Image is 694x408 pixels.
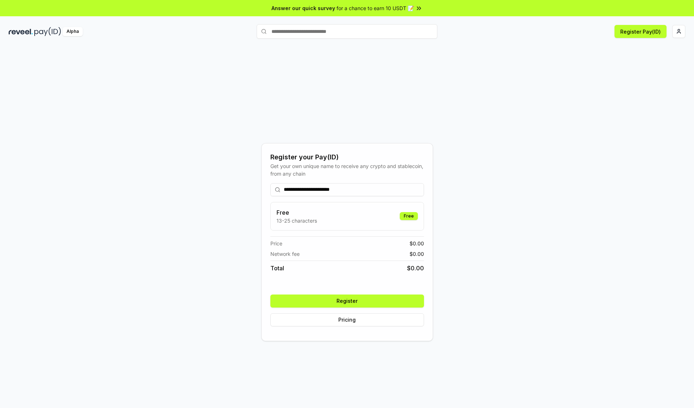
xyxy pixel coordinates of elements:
[277,208,317,217] h3: Free
[410,240,424,247] span: $ 0.00
[337,4,414,12] span: for a chance to earn 10 USDT 📝
[34,27,61,36] img: pay_id
[410,250,424,258] span: $ 0.00
[270,240,282,247] span: Price
[63,27,83,36] div: Alpha
[9,27,33,36] img: reveel_dark
[270,162,424,177] div: Get your own unique name to receive any crypto and stablecoin, from any chain
[270,295,424,308] button: Register
[270,313,424,326] button: Pricing
[270,152,424,162] div: Register your Pay(ID)
[270,250,300,258] span: Network fee
[277,217,317,224] p: 13-25 characters
[614,25,667,38] button: Register Pay(ID)
[400,212,418,220] div: Free
[270,264,284,272] span: Total
[271,4,335,12] span: Answer our quick survey
[407,264,424,272] span: $ 0.00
